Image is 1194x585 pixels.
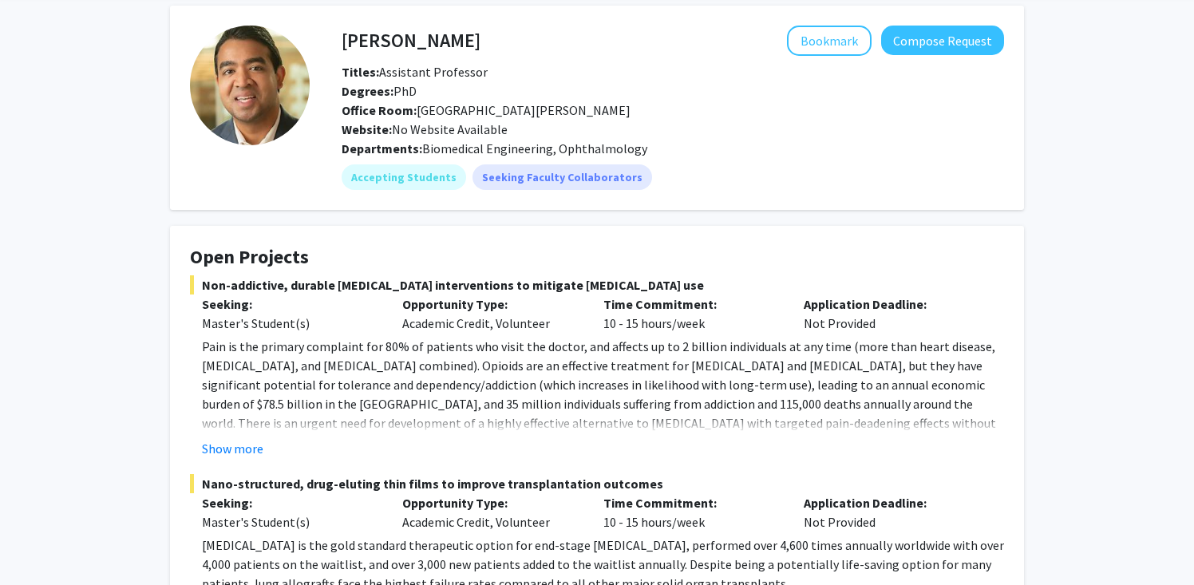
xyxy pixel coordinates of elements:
[202,294,378,314] p: Seeking:
[12,513,68,573] iframe: Chat
[787,26,872,56] button: Add Kunal Parikh to Bookmarks
[603,493,780,512] p: Time Commitment:
[342,64,488,80] span: Assistant Professor
[603,294,780,314] p: Time Commitment:
[792,294,992,333] div: Not Provided
[342,102,631,118] span: [GEOGRAPHIC_DATA][PERSON_NAME]
[402,294,579,314] p: Opportunity Type:
[342,83,417,99] span: PhD
[881,26,1004,55] button: Compose Request to Kunal Parikh
[342,64,379,80] b: Titles:
[190,275,1004,294] span: Non-addictive, durable [MEDICAL_DATA] interventions to mitigate [MEDICAL_DATA] use
[190,474,1004,493] span: Nano-structured, drug-eluting thin films to improve transplantation outcomes
[342,140,422,156] b: Departments:
[342,102,417,118] b: Office Room:
[202,314,378,333] div: Master's Student(s)
[202,337,1004,452] p: Pain is the primary complaint for 80% of patients who visit the doctor, and affects up to 2 billi...
[202,493,378,512] p: Seeking:
[792,493,992,532] div: Not Provided
[342,164,466,190] mat-chip: Accepting Students
[804,493,980,512] p: Application Deadline:
[402,493,579,512] p: Opportunity Type:
[804,294,980,314] p: Application Deadline:
[390,493,591,532] div: Academic Credit, Volunteer
[390,294,591,333] div: Academic Credit, Volunteer
[190,26,310,145] img: Profile Picture
[472,164,652,190] mat-chip: Seeking Faculty Collaborators
[342,83,393,99] b: Degrees:
[202,439,263,458] button: Show more
[422,140,647,156] span: Biomedical Engineering, Ophthalmology
[342,26,480,55] h4: [PERSON_NAME]
[591,493,792,532] div: 10 - 15 hours/week
[342,121,508,137] span: No Website Available
[342,121,392,137] b: Website:
[190,246,1004,269] h4: Open Projects
[202,512,378,532] div: Master's Student(s)
[591,294,792,333] div: 10 - 15 hours/week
